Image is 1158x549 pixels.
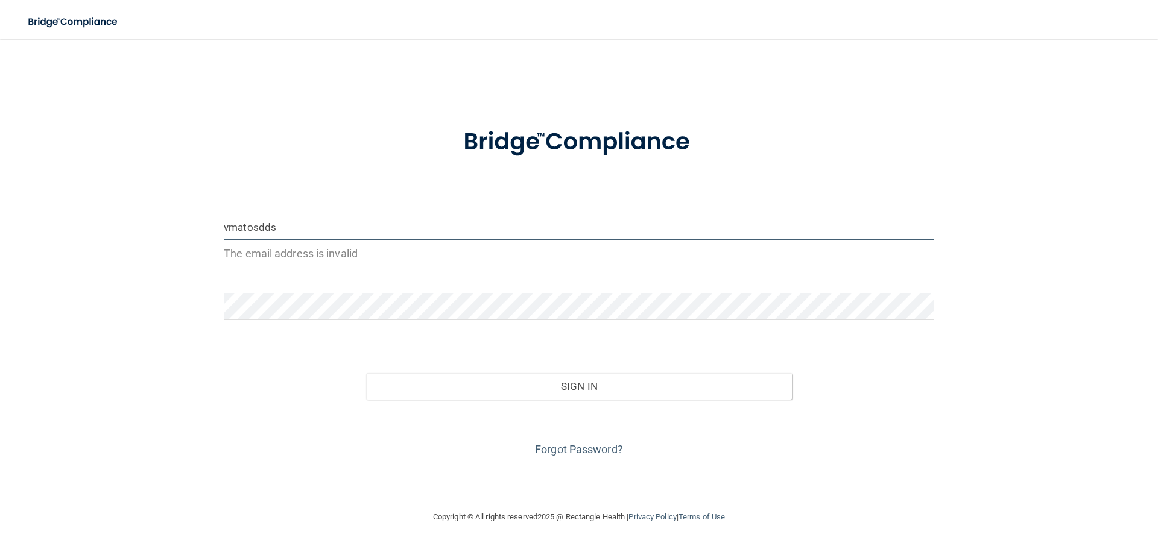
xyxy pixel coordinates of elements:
div: Copyright © All rights reserved 2025 @ Rectangle Health | | [359,498,799,536]
a: Forgot Password? [535,443,623,456]
img: bridge_compliance_login_screen.278c3ca4.svg [18,10,129,34]
button: Sign In [366,373,793,400]
a: Privacy Policy [628,512,676,521]
input: Email [224,213,934,240]
a: Terms of Use [679,512,725,521]
img: bridge_compliance_login_screen.278c3ca4.svg [438,111,720,174]
p: The email address is invalid [224,243,934,263]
